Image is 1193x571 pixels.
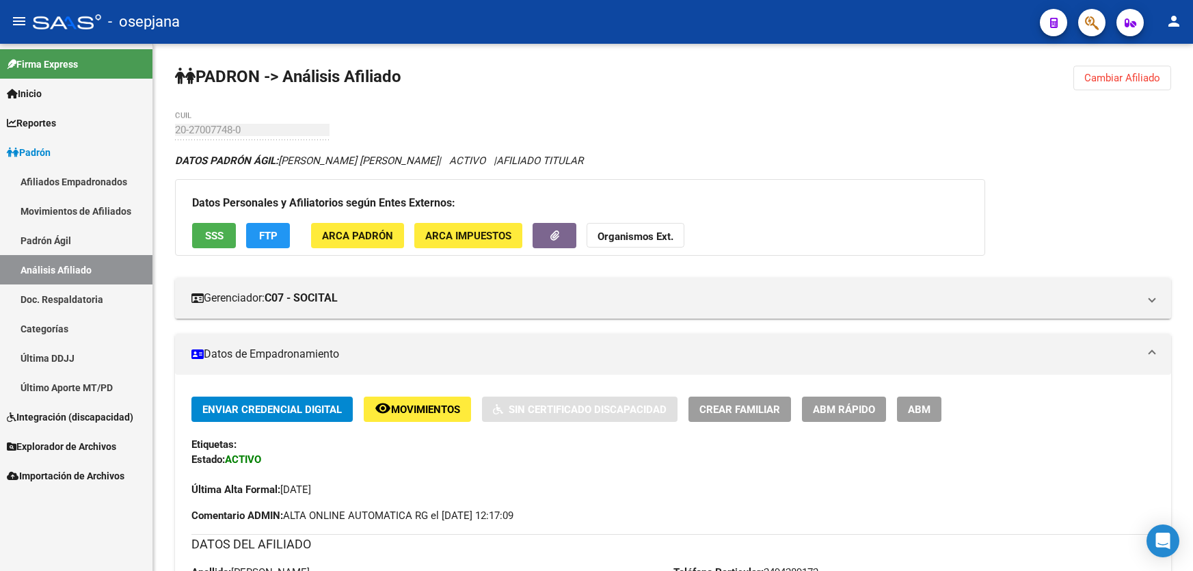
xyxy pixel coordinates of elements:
[7,410,133,425] span: Integración (discapacidad)
[191,483,280,496] strong: Última Alta Formal:
[259,230,278,242] span: FTP
[7,116,56,131] span: Reportes
[1147,524,1179,557] div: Open Intercom Messenger
[509,403,667,416] span: Sin Certificado Discapacidad
[175,67,401,86] strong: PADRON -> Análisis Afiliado
[322,230,393,242] span: ARCA Padrón
[191,438,237,451] strong: Etiquetas:
[391,403,460,416] span: Movimientos
[7,86,42,101] span: Inicio
[225,453,261,466] strong: ACTIVO
[191,509,283,522] strong: Comentario ADMIN:
[7,439,116,454] span: Explorador de Archivos
[1166,13,1182,29] mat-icon: person
[1084,72,1160,84] span: Cambiar Afiliado
[191,347,1138,362] mat-panel-title: Datos de Empadronamiento
[587,223,684,248] button: Organismos Ext.
[813,403,875,416] span: ABM Rápido
[175,155,583,167] i: | ACTIVO |
[699,403,780,416] span: Crear Familiar
[897,397,941,422] button: ABM
[375,400,391,416] mat-icon: remove_red_eye
[364,397,471,422] button: Movimientos
[205,230,224,242] span: SSS
[311,223,404,248] button: ARCA Padrón
[191,453,225,466] strong: Estado:
[192,223,236,248] button: SSS
[688,397,791,422] button: Crear Familiar
[246,223,290,248] button: FTP
[11,13,27,29] mat-icon: menu
[908,403,930,416] span: ABM
[191,483,311,496] span: [DATE]
[175,278,1171,319] mat-expansion-panel-header: Gerenciador:C07 - SOCITAL
[496,155,583,167] span: AFILIADO TITULAR
[191,508,513,523] span: ALTA ONLINE AUTOMATICA RG el [DATE] 12:17:09
[265,291,338,306] strong: C07 - SOCITAL
[191,291,1138,306] mat-panel-title: Gerenciador:
[191,535,1155,554] h3: DATOS DEL AFILIADO
[175,334,1171,375] mat-expansion-panel-header: Datos de Empadronamiento
[802,397,886,422] button: ABM Rápido
[414,223,522,248] button: ARCA Impuestos
[7,468,124,483] span: Importación de Archivos
[202,403,342,416] span: Enviar Credencial Digital
[191,397,353,422] button: Enviar Credencial Digital
[482,397,678,422] button: Sin Certificado Discapacidad
[175,155,438,167] span: [PERSON_NAME] [PERSON_NAME]
[7,57,78,72] span: Firma Express
[1073,66,1171,90] button: Cambiar Afiliado
[598,230,673,243] strong: Organismos Ext.
[175,155,278,167] strong: DATOS PADRÓN ÁGIL:
[108,7,180,37] span: - osepjana
[7,145,51,160] span: Padrón
[425,230,511,242] span: ARCA Impuestos
[192,194,968,213] h3: Datos Personales y Afiliatorios según Entes Externos:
